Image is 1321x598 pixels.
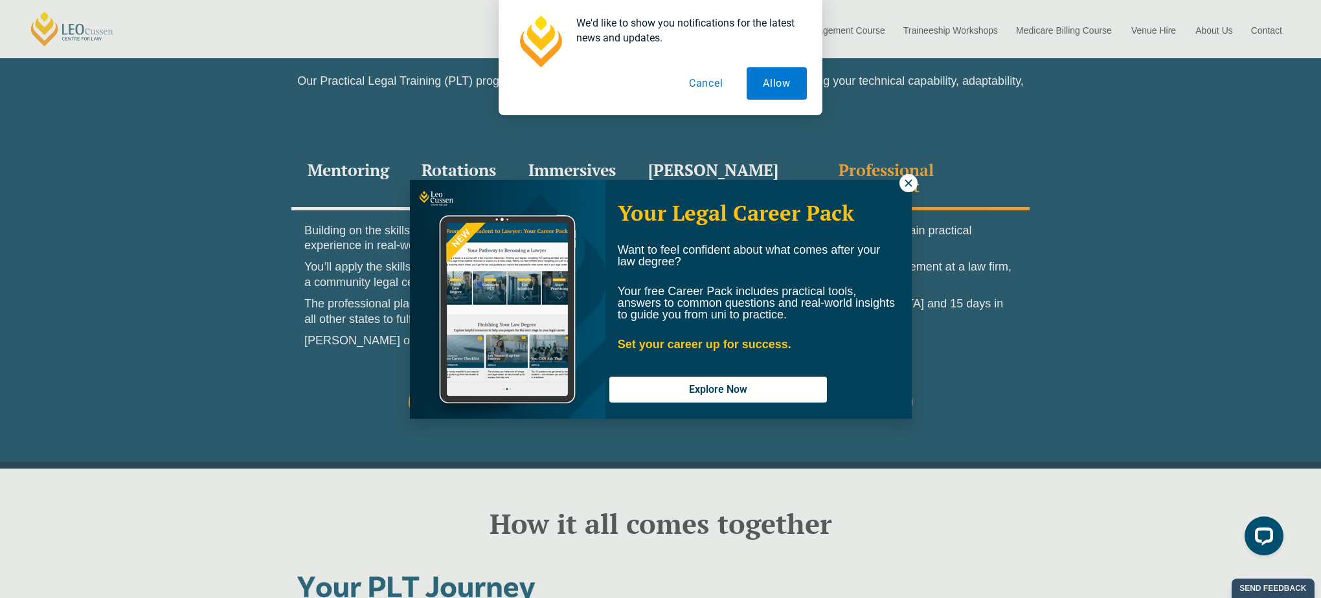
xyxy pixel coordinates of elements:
div: We'd like to show you notifications for the latest news and updates. [566,16,807,45]
button: Cancel [673,67,740,100]
button: Close [899,174,918,192]
img: Woman in yellow blouse holding folders looking to the right and smiling [410,180,605,419]
iframe: LiveChat chat widget [1234,511,1289,566]
button: Explore Now [609,377,827,403]
span: Your Legal Career Pack [618,199,854,227]
span: Your free Career Pack includes practical tools, answers to common questions and real-world insigh... [618,285,895,321]
strong: Set your career up for success. [618,338,791,351]
span: Want to feel confident about what comes after your law degree? [618,243,881,268]
button: Allow [747,67,807,100]
img: notification icon [514,16,566,67]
